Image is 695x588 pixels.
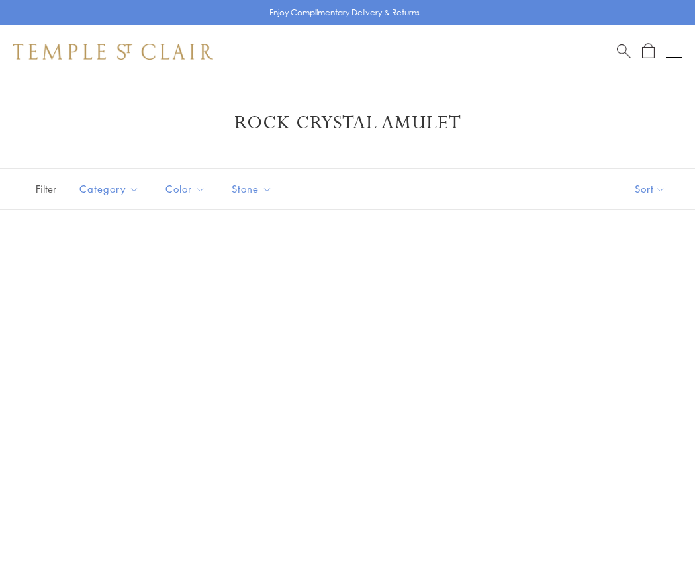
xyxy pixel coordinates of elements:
[222,174,282,204] button: Stone
[33,111,662,135] h1: Rock Crystal Amulet
[642,43,655,60] a: Open Shopping Bag
[159,181,215,197] span: Color
[73,181,149,197] span: Category
[156,174,215,204] button: Color
[69,174,149,204] button: Category
[269,6,420,19] p: Enjoy Complimentary Delivery & Returns
[617,43,631,60] a: Search
[605,169,695,209] button: Show sort by
[666,44,682,60] button: Open navigation
[13,44,213,60] img: Temple St. Clair
[225,181,282,197] span: Stone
